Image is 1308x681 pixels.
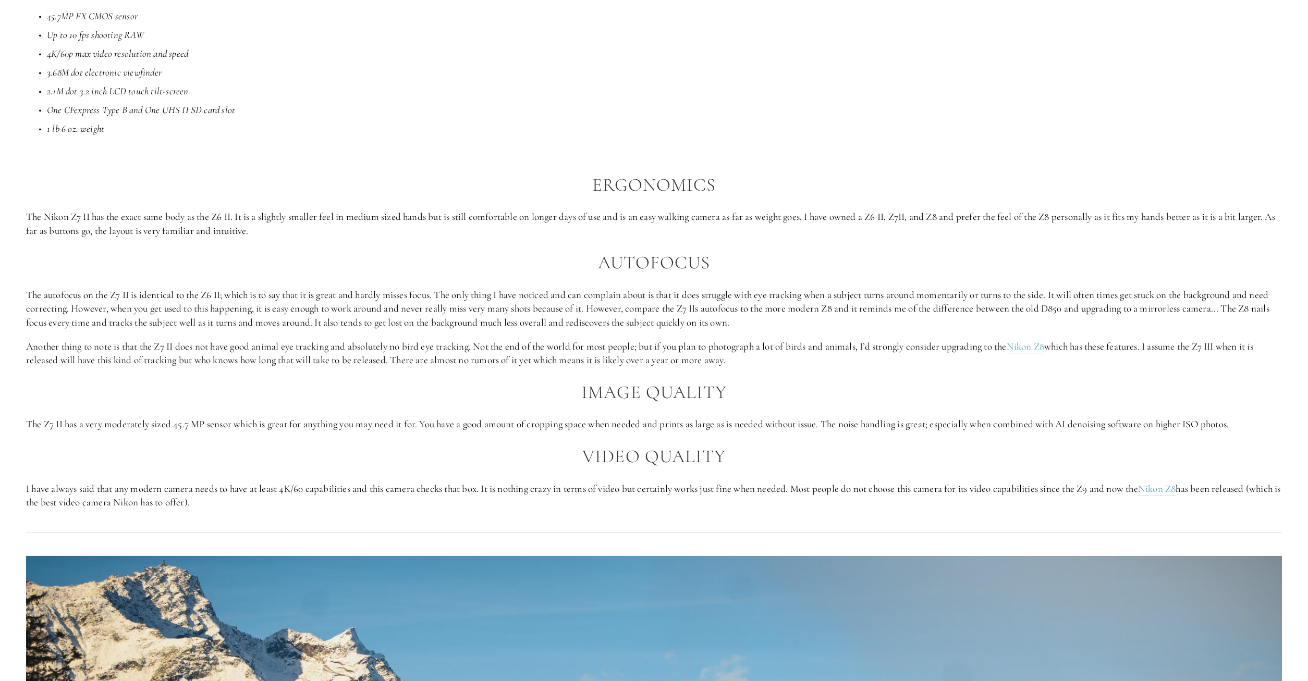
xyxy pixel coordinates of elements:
em: 4K/60p max video resolution and speed [47,47,188,59]
p: The autofocus on the Z7 II is identical to the Z6 II; which is to say that it is great and hardly... [26,288,1282,330]
em: Up to 10 fps shooting RAW [47,29,144,41]
em: 2.1M dot 3.2 inch LCD touch tilt-screen [47,85,188,97]
h2: Image Quality [26,382,1282,403]
a: Nikon Z8 [1006,340,1044,353]
p: Another thing to note is that the Z7 II does not have good animal eye tracking and absolutely no ... [26,340,1282,367]
p: The Nikon Z7 II has the exact same body as the Z6 II. It is a slightly smaller feel in medium siz... [26,210,1282,238]
h2: Autofocus [26,253,1282,273]
em: 1 lb 6 oz. weight [47,122,104,134]
em: 3.68M dot electronic viewfinder [47,66,162,78]
h2: Video Quality [26,447,1282,467]
em: 45.7MP FX CMOS sensor [47,10,138,22]
em: One CFexpress Type B and One UHS II SD card slot [47,104,235,116]
h2: Ergonomics [26,175,1282,195]
a: Nikon Z8 [1138,482,1176,496]
p: The Z7 II has a very moderately sized 45.7 MP sensor which is great for anything you may need it ... [26,417,1282,431]
p: I have always said that any modern camera needs to have at least 4K/60 capabilities and this came... [26,482,1282,510]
